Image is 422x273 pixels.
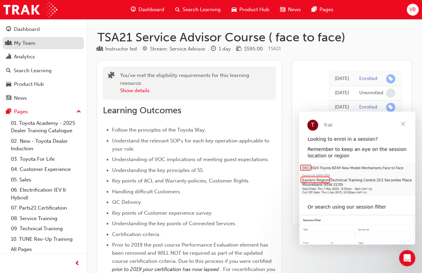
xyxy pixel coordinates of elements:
span: Follow the principles of the Toyota Way. [112,127,206,133]
button: DashboardMy TeamAnalyticsSearch LearningProduct HubNews [3,22,84,105]
a: My Team [3,37,84,50]
a: 06. Electrification (EV & Hybrid) [8,185,84,203]
span: Prior to 2019 the post course Performance Evaluation element has been removed and WILL NOT be req... [112,242,272,264]
div: Analytics [14,53,35,61]
span: news-icon [280,5,285,14]
span: Understanding the key points of Connected Services. [112,220,237,227]
div: Product Hub [14,80,44,88]
a: Product Hub [3,78,84,91]
span: Pages [319,6,333,14]
button: Pages [3,105,84,118]
a: car-iconProduct Hub [226,3,275,17]
a: 03. Toyota For Life [8,154,84,164]
span: Understanding of VOC implications of meeting guest expectations. [112,156,269,162]
a: Dashboard [3,23,84,36]
a: 10. TUNE Rev-Up Training [8,234,84,245]
span: Search Learning [183,6,221,14]
button: VB [407,4,419,16]
div: Stream: Service Advisor [150,45,205,53]
span: Learning Outcomes [103,105,181,116]
span: car-icon [6,81,11,87]
a: 07. Parts21 Certification [8,203,84,213]
a: 05. Sales [8,175,84,185]
a: 08. Service Training [8,213,84,224]
span: prev-icon [75,259,80,268]
span: pages-icon [6,109,11,115]
span: VB [409,6,416,14]
span: Key points of ACL and Warranty policies, Customer Rights. [112,178,250,184]
iframe: Intercom live chat message [299,112,415,245]
span: money-icon [236,46,241,52]
span: Handling difficult Customers. [112,189,181,195]
span: puzzle-icon [108,72,115,80]
div: Enrolled [359,104,377,111]
a: 04. Customer Experience [8,164,84,175]
img: Trak [3,2,57,17]
span: chart-icon [6,54,11,60]
span: Dashboard [139,6,164,14]
span: search-icon [6,68,11,74]
span: Learning resource code [268,46,281,52]
div: Enrolled [359,76,377,82]
h1: TSA21 Service Advisor Course ( face to face) [97,30,411,45]
span: News [288,6,301,14]
div: 1 day [219,45,231,53]
a: 02. New - Toyota Dealer Induction [8,136,84,154]
span: learningRecordVerb_NONE-icon [386,89,395,98]
span: news-icon [6,95,11,101]
span: car-icon [232,5,237,14]
span: guage-icon [131,5,136,14]
a: Search Learning [3,64,84,77]
a: News [3,92,84,104]
div: Duration [211,45,231,53]
span: QC Delivery. [112,199,142,205]
a: search-iconSearch Learning [170,3,226,17]
div: My Team [14,39,35,47]
span: clock-icon [211,46,216,52]
div: Pages [14,108,28,116]
span: people-icon [6,40,11,46]
a: Analytics [3,51,84,63]
div: Stream [142,45,205,53]
span: Key points of Customer experience survey. [112,210,213,216]
span: Understanding the key principles of 5S. [112,167,204,173]
a: pages-iconPages [306,3,339,17]
div: Wed Jul 23 2025 08:15:35 GMT+1000 (Australian Eastern Standard Time) [335,103,349,111]
button: Show details [120,87,150,95]
div: Type [97,45,137,53]
iframe: Intercom live chat [399,250,415,266]
span: Certification criteria. [112,231,161,237]
div: News [14,94,27,102]
span: Product Hub [239,6,269,14]
a: All Pages [8,244,84,255]
div: $595.00 [244,45,263,53]
span: target-icon [142,46,147,52]
div: Thu Jul 31 2025 10:33:48 GMT+1000 (Australian Eastern Standard Time) [335,89,349,97]
div: Thu Jul 31 2025 10:36:16 GMT+1000 (Australian Eastern Standard Time) [335,75,349,83]
span: Understand the relevant SOP's for each key operation applicable to your role. [112,138,271,152]
div: You've met the eligibility requirements for this learning resource. [120,72,271,95]
span: up-icon [76,108,81,116]
a: guage-iconDashboard [125,3,170,17]
div: Instructor led [105,45,137,53]
a: news-iconNews [275,3,306,17]
a: 01. Toyota Academy - 2025 Dealer Training Catalogue [8,118,84,136]
span: search-icon [175,5,180,14]
span: prior to 2019 your certification has now lapsed [112,266,219,272]
span: guage-icon [6,26,11,33]
div: Dashboard [14,25,40,33]
div: Price [236,45,263,53]
span: learningRecordVerb_ENROLL-icon [386,74,395,83]
div: Unenrolled [359,90,383,96]
span: learningRecordVerb_ENROLL-icon [386,103,395,112]
span: pages-icon [312,5,317,14]
a: 09. Technical Training [8,223,84,234]
span: learningResourceType_INSTRUCTOR_LED-icon [97,46,103,52]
